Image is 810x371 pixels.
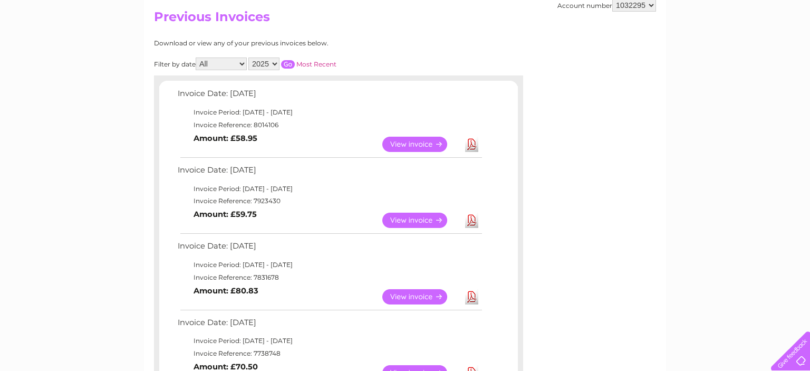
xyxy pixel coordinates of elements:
td: Invoice Date: [DATE] [175,163,484,183]
td: Invoice Period: [DATE] - [DATE] [175,106,484,119]
td: Invoice Reference: 8014106 [175,119,484,131]
td: Invoice Date: [DATE] [175,316,484,335]
td: Invoice Date: [DATE] [175,239,484,259]
div: Filter by date [154,58,431,70]
a: Download [465,213,478,228]
a: Most Recent [296,60,336,68]
td: Invoice Reference: 7831678 [175,271,484,284]
td: Invoice Period: [DATE] - [DATE] [175,259,484,271]
a: View [382,213,460,228]
b: Amount: £80.83 [194,286,258,296]
a: Download [465,137,478,152]
a: 0333 014 3131 [611,5,684,18]
h2: Previous Invoices [154,9,656,30]
td: Invoice Period: [DATE] - [DATE] [175,183,484,195]
td: Invoice Date: [DATE] [175,87,484,106]
td: Invoice Period: [DATE] - [DATE] [175,335,484,347]
td: Invoice Reference: 7738748 [175,347,484,360]
a: Log out [775,45,800,53]
a: Water [624,45,644,53]
div: Download or view any of your previous invoices below. [154,40,431,47]
a: Download [465,289,478,305]
a: View [382,137,460,152]
a: Energy [651,45,674,53]
a: Blog [718,45,734,53]
img: logo.png [28,27,82,60]
b: Amount: £58.95 [194,134,257,143]
a: View [382,289,460,305]
a: Contact [740,45,766,53]
b: Amount: £59.75 [194,210,257,219]
div: Clear Business is a trading name of Verastar Limited (registered in [GEOGRAPHIC_DATA] No. 3667643... [157,6,655,51]
td: Invoice Reference: 7923430 [175,195,484,207]
a: Telecoms [680,45,712,53]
